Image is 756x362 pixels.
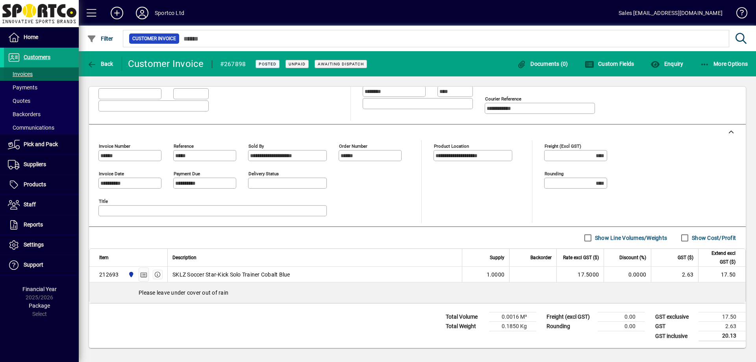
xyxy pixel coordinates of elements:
span: Payments [8,84,37,91]
mat-label: Freight (excl GST) [545,143,581,149]
td: Total Volume [442,312,489,322]
td: Freight (excl GST) [543,312,598,322]
a: Support [4,255,79,275]
span: More Options [700,61,748,67]
span: Supply [490,253,504,262]
div: Customer Invoice [128,58,204,70]
span: Customers [24,54,50,60]
button: Enquiry [649,57,685,71]
a: Home [4,28,79,47]
button: Profile [130,6,155,20]
td: 0.1850 Kg [489,322,536,331]
a: Backorders [4,108,79,121]
span: Filter [87,35,113,42]
span: Staff [24,201,36,208]
td: 0.0000 [604,267,651,282]
span: Posted [259,61,276,67]
span: Sportco Ltd Warehouse [126,270,135,279]
a: Communications [4,121,79,134]
td: 2.63 [699,322,746,331]
button: Filter [85,32,115,46]
a: Staff [4,195,79,215]
td: 0.0016 M³ [489,312,536,322]
a: Suppliers [4,155,79,175]
td: 0.00 [598,322,645,331]
button: Custom Fields [583,57,636,71]
span: GST ($) [678,253,693,262]
span: Discount (%) [619,253,646,262]
span: Unpaid [289,61,306,67]
label: Show Line Volumes/Weights [593,234,667,242]
td: 17.50 [698,267,745,282]
mat-label: Invoice number [99,143,130,149]
mat-label: Payment due [174,171,200,176]
a: Settings [4,235,79,255]
td: 0.00 [598,312,645,322]
span: SKLZ Soccer Star-Kick Solo Trainer Cobalt Blue [172,271,290,278]
span: 1.0000 [487,271,505,278]
td: GST [651,322,699,331]
td: GST exclusive [651,312,699,322]
span: Description [172,253,196,262]
span: Products [24,181,46,187]
mat-label: Product location [434,143,469,149]
div: Sales [EMAIL_ADDRESS][DOMAIN_NAME] [619,7,723,19]
a: Quotes [4,94,79,108]
span: Documents (0) [517,61,568,67]
td: GST inclusive [651,331,699,341]
button: Add [104,6,130,20]
button: More Options [698,57,750,71]
span: Communications [8,124,54,131]
span: Backorders [8,111,41,117]
span: Invoices [8,71,33,77]
td: 17.50 [699,312,746,322]
mat-label: Sold by [248,143,264,149]
mat-label: Order number [339,143,367,149]
a: Knowledge Base [730,2,746,27]
td: 20.13 [699,331,746,341]
mat-label: Reference [174,143,194,149]
span: Rate excl GST ($) [563,253,599,262]
mat-label: Delivery status [248,171,279,176]
td: 2.63 [651,267,698,282]
mat-label: Invoice date [99,171,124,176]
app-page-header-button: Back [79,57,122,71]
span: Package [29,303,50,309]
a: Payments [4,81,79,94]
span: Reports [24,221,43,228]
button: Back [85,57,115,71]
span: Quotes [8,98,30,104]
div: #267898 [220,58,246,71]
td: Total Weight [442,322,489,331]
div: 17.5000 [561,271,599,278]
span: Financial Year [22,286,57,292]
span: Settings [24,241,44,248]
td: Rounding [543,322,598,331]
a: Reports [4,215,79,235]
a: Products [4,175,79,195]
label: Show Cost/Profit [690,234,736,242]
span: Enquiry [650,61,683,67]
span: Item [99,253,109,262]
div: 212693 [99,271,119,278]
span: Customer Invoice [132,35,176,43]
span: Support [24,262,43,268]
span: Suppliers [24,161,46,167]
mat-label: Title [99,199,108,204]
div: Sportco Ltd [155,7,184,19]
span: Home [24,34,38,40]
span: Custom Fields [585,61,634,67]
div: Please leave under cover out of rain [89,282,745,303]
a: Pick and Pack [4,135,79,154]
a: Invoices [4,67,79,81]
span: Back [87,61,113,67]
mat-label: Courier Reference [485,96,521,102]
mat-label: Rounding [545,171,563,176]
span: Extend excl GST ($) [703,249,736,266]
span: Backorder [530,253,552,262]
button: Documents (0) [515,57,570,71]
span: Pick and Pack [24,141,58,147]
span: Awaiting Dispatch [318,61,364,67]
